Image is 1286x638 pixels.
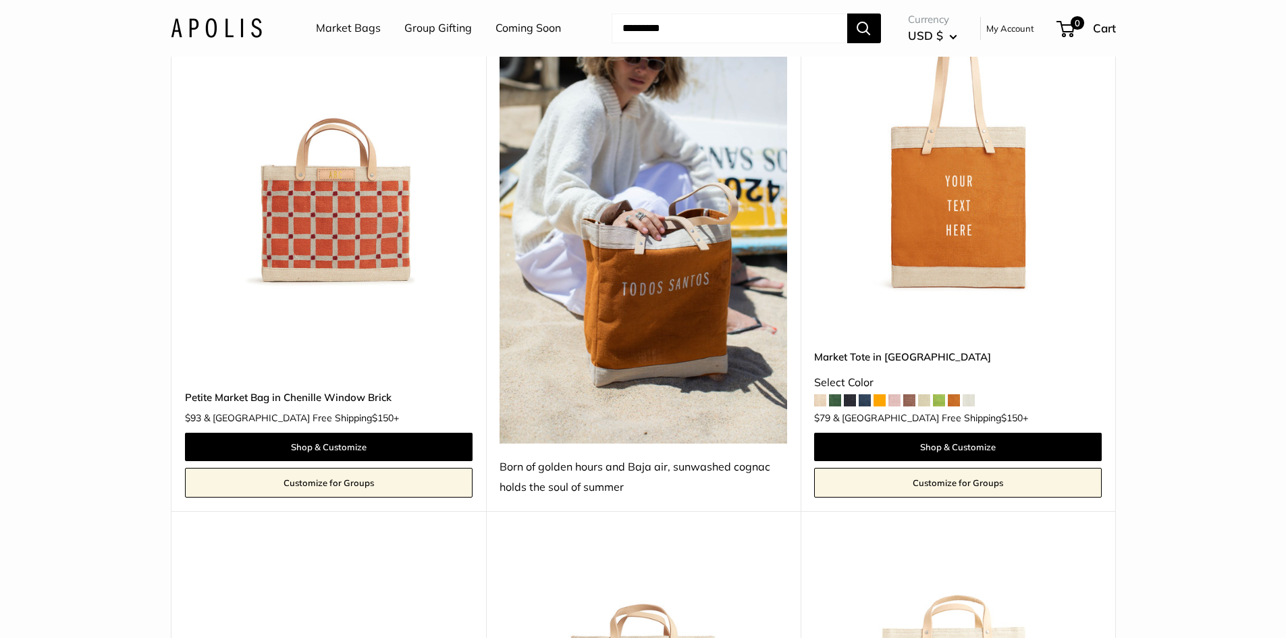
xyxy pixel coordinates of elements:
span: $79 [814,412,830,424]
a: Shop & Customize [814,433,1102,461]
a: Customize for Groups [814,468,1102,498]
div: Born of golden hours and Baja air, sunwashed cognac holds the soul of summer [500,457,787,498]
span: 0 [1070,16,1083,30]
span: $150 [372,412,394,424]
a: Market Tote in CognacMarket Tote in Cognac [814,8,1102,296]
span: & [GEOGRAPHIC_DATA] Free Shipping + [204,413,399,423]
button: Search [847,14,881,43]
span: Cart [1093,21,1116,35]
img: Petite Market Bag in Chenille Window Brick [185,8,473,296]
button: USD $ [908,25,957,47]
a: My Account [986,20,1034,36]
input: Search... [612,14,847,43]
a: Coming Soon [495,18,561,38]
img: Born of golden hours and Baja air, sunwashed cognac holds the soul of summer [500,8,787,444]
span: USD $ [908,28,943,43]
div: Select Color [814,373,1102,393]
a: Group Gifting [404,18,472,38]
img: Market Tote in Cognac [814,8,1102,296]
a: Market Bags [316,18,381,38]
a: Customize for Groups [185,468,473,498]
a: Petite Market Bag in Chenille Window BrickPetite Market Bag in Chenille Window Brick [185,8,473,296]
a: 0 Cart [1058,18,1116,39]
a: Market Tote in [GEOGRAPHIC_DATA] [814,349,1102,365]
a: Shop & Customize [185,433,473,461]
span: & [GEOGRAPHIC_DATA] Free Shipping + [833,413,1028,423]
span: $93 [185,412,201,424]
span: Currency [908,10,957,29]
img: Apolis [171,18,262,38]
span: $150 [1001,412,1023,424]
a: Petite Market Bag in Chenille Window Brick [185,390,473,405]
iframe: Sign Up via Text for Offers [11,587,144,627]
